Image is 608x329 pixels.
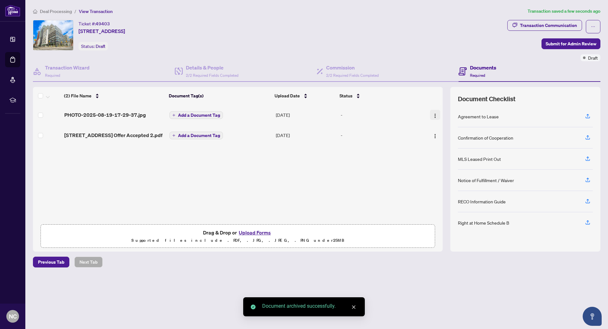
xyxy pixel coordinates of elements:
span: close [351,305,356,309]
button: Open asap [583,307,602,326]
h4: Documents [470,64,496,71]
span: View Transaction [79,9,113,14]
img: IMG-C12347237_1.jpg [33,20,73,50]
th: Status [337,87,418,105]
button: Add a Document Tag [169,111,223,119]
div: Right at Home Schedule B [458,219,509,226]
a: Close [350,304,357,311]
span: Draft [588,54,598,61]
img: logo [5,5,20,16]
button: Submit for Admin Review [541,38,600,49]
span: Drag & Drop orUpload FormsSupported files include .PDF, .JPG, .JPEG, .PNG under25MB [41,225,435,248]
div: - [341,132,417,139]
div: - [341,111,417,118]
div: Agreement to Lease [458,113,499,120]
button: Next Tab [74,257,103,267]
button: Upload Forms [237,228,273,237]
span: home [33,9,37,14]
span: Add a Document Tag [178,113,220,117]
button: Previous Tab [33,257,69,267]
span: 2/2 Required Fields Completed [326,73,379,78]
button: Logo [430,110,440,120]
h4: Transaction Wizard [45,64,90,71]
span: Required [45,73,60,78]
div: MLS Leased Print Out [458,155,501,162]
td: [DATE] [273,105,339,125]
span: (2) File Name [64,92,92,99]
th: Document Tag(s) [166,87,272,105]
p: Supported files include .PDF, .JPG, .JPEG, .PNG under 25 MB [45,237,431,244]
span: NC [9,312,17,321]
th: Upload Date [272,87,337,105]
div: Document archived successfully. [262,302,357,310]
span: check-circle [251,305,256,309]
span: Deal Processing [40,9,72,14]
th: (2) File Name [61,87,166,105]
div: Ticket #: [79,20,110,27]
button: Add a Document Tag [169,132,223,139]
span: [STREET_ADDRESS] Offer Accepted 2.pdf [64,131,162,139]
span: Add a Document Tag [178,133,220,138]
span: ellipsis [591,24,595,29]
span: Draft [96,43,105,49]
span: plus [172,134,175,137]
span: Upload Date [275,92,300,99]
div: Confirmation of Cooperation [458,134,513,141]
button: Transaction Communication [507,20,582,31]
div: Notice of Fulfillment / Waiver [458,177,514,184]
span: Document Checklist [458,95,516,103]
span: Previous Tab [38,257,64,267]
span: [STREET_ADDRESS] [79,27,125,35]
span: Drag & Drop or [203,228,273,237]
h4: Commission [326,64,379,71]
span: 2/2 Required Fields Completed [186,73,238,78]
li: / [74,8,76,15]
button: Logo [430,130,440,140]
td: [DATE] [273,125,339,145]
span: Required [470,73,485,78]
span: 49403 [96,21,110,27]
h4: Details & People [186,64,238,71]
div: Status: [79,42,108,50]
span: Submit for Admin Review [546,39,596,49]
span: Status [339,92,352,99]
article: Transaction saved a few seconds ago [528,8,600,15]
span: plus [172,114,175,117]
div: Transaction Communication [520,20,577,30]
img: Logo [433,134,438,139]
div: RECO Information Guide [458,198,506,205]
img: Logo [433,113,438,118]
span: PHOTO-2025-08-19-17-29-37.jpg [64,111,146,119]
